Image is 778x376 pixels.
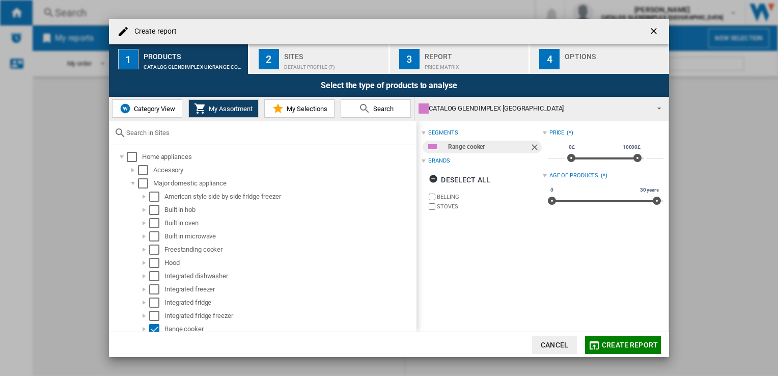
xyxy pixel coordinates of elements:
[153,178,415,189] div: Major domestic appliance
[429,194,435,200] input: brand.name
[390,44,530,74] button: 3 Report Price Matrix
[109,74,669,97] div: Select the type of products to analyse
[164,324,415,334] div: Range cooker
[264,99,335,118] button: My Selections
[149,258,164,268] md-checkbox: Select
[149,311,164,321] md-checkbox: Select
[437,193,542,201] label: BELLING
[419,101,648,116] div: CATALOG GLENDIMPLEX [GEOGRAPHIC_DATA]
[602,341,658,349] span: Create report
[164,192,415,202] div: American style side by side fridge freezer
[127,152,142,162] md-checkbox: Select
[188,99,259,118] button: My Assortment
[149,324,164,334] md-checkbox: Select
[429,171,490,189] div: Deselect all
[149,192,164,202] md-checkbox: Select
[144,59,244,70] div: CATALOG GLENDIMPLEX UK:Range cooker
[164,231,415,241] div: Built in microwave
[585,336,661,354] button: Create report
[638,186,660,194] span: 30 years
[149,231,164,241] md-checkbox: Select
[164,311,415,321] div: Integrated fridge freezer
[129,26,177,37] h4: Create report
[164,284,415,294] div: Integrated freezer
[164,245,415,255] div: Freestanding cooker
[119,102,131,115] img: wiser-icon-blue.png
[164,218,415,228] div: Built in oven
[149,205,164,215] md-checkbox: Select
[399,49,420,69] div: 3
[530,142,542,154] ng-md-icon: Remove
[567,143,576,151] span: 0£
[429,203,435,210] input: brand.name
[153,165,415,175] div: Accessory
[109,44,249,74] button: 1 Products CATALOG GLENDIMPLEX UK:Range cooker
[149,298,164,308] md-checkbox: Select
[428,129,458,137] div: segments
[149,271,164,281] md-checkbox: Select
[164,298,415,308] div: Integrated fridge
[118,49,138,69] div: 1
[138,165,153,175] md-checkbox: Select
[426,171,493,189] button: Deselect all
[259,49,279,69] div: 2
[284,48,384,59] div: Sites
[371,105,394,113] span: Search
[164,271,415,281] div: Integrated dishwasher
[144,48,244,59] div: Products
[149,284,164,294] md-checkbox: Select
[249,44,390,74] button: 2 Sites Default profile (7)
[428,157,450,165] div: Brands
[425,59,525,70] div: Price Matrix
[549,172,599,180] div: Age of products
[549,129,565,137] div: Price
[284,105,327,113] span: My Selections
[437,203,542,210] label: STOVES
[532,336,577,354] button: Cancel
[131,105,175,113] span: Category View
[649,26,661,38] ng-md-icon: getI18NText('BUTTONS.CLOSE_DIALOG')
[565,48,665,59] div: Options
[425,48,525,59] div: Report
[164,205,415,215] div: Built in hob
[138,178,153,189] md-checkbox: Select
[149,245,164,255] md-checkbox: Select
[549,186,555,194] span: 0
[530,44,669,74] button: 4 Options
[341,99,411,118] button: Search
[621,143,642,151] span: 10000£
[284,59,384,70] div: Default profile (7)
[539,49,560,69] div: 4
[645,21,665,42] button: getI18NText('BUTTONS.CLOSE_DIALOG')
[126,129,411,137] input: Search in Sites
[112,99,182,118] button: Category View
[448,141,529,153] div: Range cooker
[206,105,253,113] span: My Assortment
[164,258,415,268] div: Hood
[142,152,415,162] div: Home appliances
[149,218,164,228] md-checkbox: Select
